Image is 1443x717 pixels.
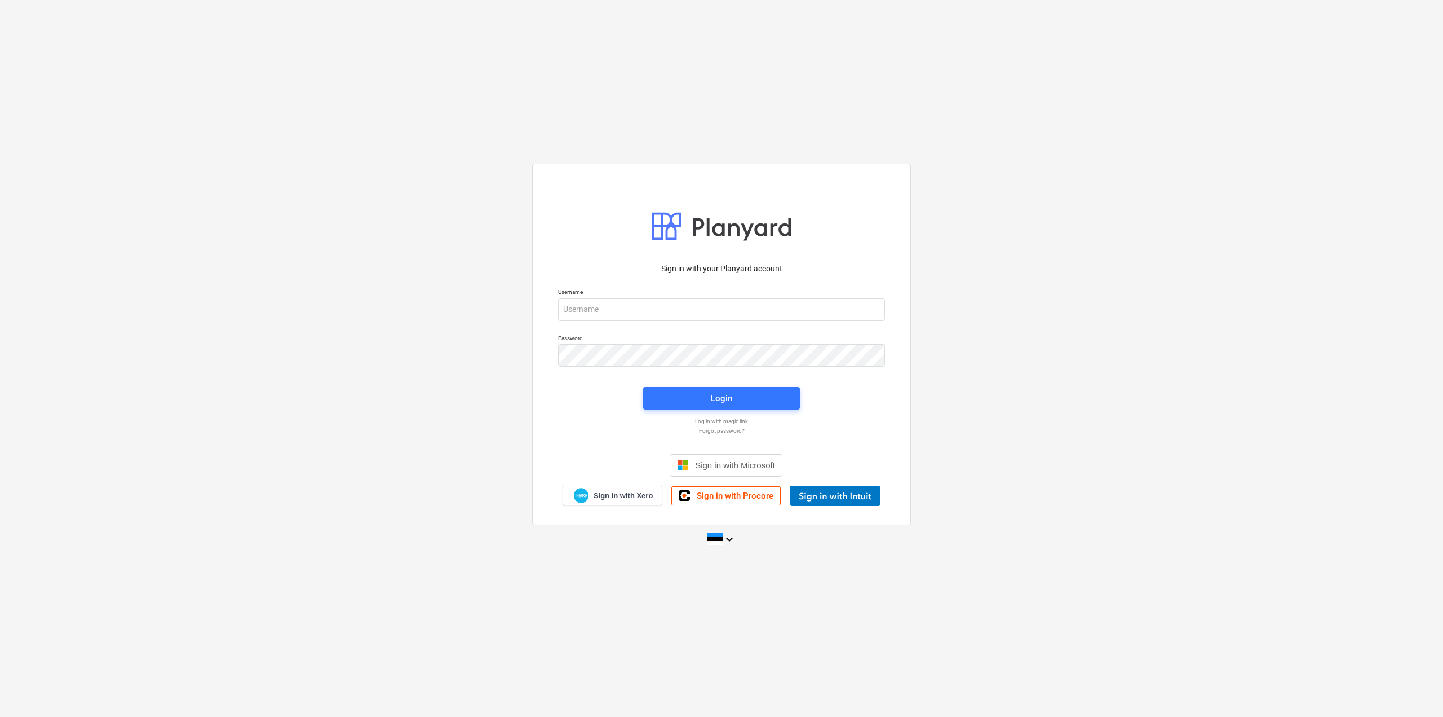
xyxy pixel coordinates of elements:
div: Login [711,391,732,406]
a: Sign in with Xero [563,486,663,505]
span: Sign in with Xero [594,491,653,501]
i: keyboard_arrow_down [723,533,736,546]
img: Microsoft logo [677,460,688,471]
span: Sign in with Procore [697,491,773,501]
img: Xero logo [574,488,588,503]
p: Username [558,288,885,298]
input: Username [558,298,885,321]
span: Sign in with Microsoft [695,460,775,470]
a: Forgot password? [552,427,891,434]
a: Log in with magic link [552,417,891,425]
button: Login [643,387,800,410]
a: Sign in with Procore [671,486,781,505]
p: Password [558,335,885,344]
p: Sign in with your Planyard account [558,263,885,275]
